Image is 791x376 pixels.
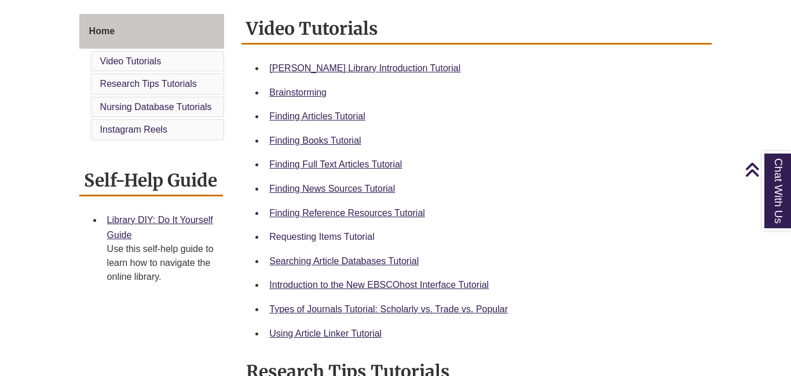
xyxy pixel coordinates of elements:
[269,256,419,266] a: Searching Article Databases Tutorial
[79,14,225,49] a: Home
[269,63,460,73] a: [PERSON_NAME] Library Introduction Tutorial
[269,136,361,145] a: Finding Books Tutorial
[269,328,382,338] a: Using Article Linker Tutorial
[100,56,162,66] a: Video Tutorials
[269,232,374,242] a: Requesting Items Tutorial
[100,125,168,134] a: Instagram Reels
[269,280,489,290] a: Introduction to the New EBSCOhost Interface Tutorial
[79,166,224,196] h2: Self-Help Guide
[89,26,115,36] span: Home
[107,215,213,240] a: Library DIY: Do It Yourself Guide
[107,242,214,284] div: Use this self-help guide to learn how to navigate the online library.
[241,14,712,45] h2: Video Tutorials
[269,159,402,169] a: Finding Full Text Articles Tutorial
[269,111,365,121] a: Finding Articles Tutorial
[269,304,508,314] a: Types of Journals Tutorial: Scholarly vs. Trade vs. Popular
[269,87,327,97] a: Brainstorming
[100,102,212,112] a: Nursing Database Tutorials
[269,184,395,194] a: Finding News Sources Tutorial
[100,79,197,89] a: Research Tips Tutorials
[269,208,425,218] a: Finding Reference Resources Tutorial
[79,14,225,143] div: Guide Page Menu
[745,162,788,177] a: Back to Top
